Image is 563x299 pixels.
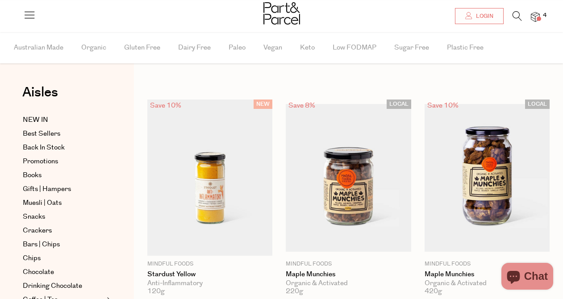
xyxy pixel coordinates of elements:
[531,12,540,21] a: 4
[23,225,52,236] span: Crackers
[23,225,104,236] a: Crackers
[286,104,411,252] img: Maple Munchies
[286,279,411,287] div: Organic & Activated
[300,32,315,63] span: Keto
[23,253,104,264] a: Chips
[525,100,550,109] span: LOCAL
[394,32,429,63] span: Sugar Free
[425,287,442,295] span: 420g
[23,184,104,195] a: Gifts | Hampers
[23,129,104,139] a: Best Sellers
[447,32,484,63] span: Plastic Free
[425,279,550,287] div: Organic & Activated
[455,8,504,24] a: Login
[178,32,211,63] span: Dairy Free
[23,198,62,208] span: Muesli | Oats
[23,212,45,222] span: Snacks
[425,260,550,268] p: Mindful Foods
[22,86,58,108] a: Aisles
[23,156,58,167] span: Promotions
[23,281,82,291] span: Drinking Chocolate
[147,287,165,295] span: 120g
[23,170,42,181] span: Books
[425,104,550,252] img: Maple Munchies
[147,260,272,268] p: Mindful Foods
[23,212,104,222] a: Snacks
[387,100,411,109] span: LOCAL
[23,115,48,125] span: NEW IN
[263,32,282,63] span: Vegan
[425,100,461,112] div: Save 10%
[23,267,104,278] a: Chocolate
[23,267,54,278] span: Chocolate
[229,32,246,63] span: Paleo
[23,115,104,125] a: NEW IN
[147,279,272,287] div: Anti-Inflammatory
[23,142,104,153] a: Back In Stock
[286,100,318,112] div: Save 8%
[23,253,41,264] span: Chips
[23,198,104,208] a: Muesli | Oats
[499,263,556,292] inbox-online-store-chat: Shopify online store chat
[23,239,60,250] span: Bars | Chips
[333,32,376,63] span: Low FODMAP
[286,270,411,278] a: Maple Munchies
[23,184,71,195] span: Gifts | Hampers
[23,239,104,250] a: Bars | Chips
[425,270,550,278] a: Maple Munchies
[263,2,300,25] img: Part&Parcel
[254,100,272,109] span: NEW
[474,12,493,20] span: Login
[23,142,65,153] span: Back In Stock
[541,12,549,20] span: 4
[23,170,104,181] a: Books
[124,32,160,63] span: Gluten Free
[286,260,411,268] p: Mindful Foods
[286,287,303,295] span: 220g
[14,32,63,63] span: Australian Made
[23,129,60,139] span: Best Sellers
[81,32,106,63] span: Organic
[23,156,104,167] a: Promotions
[147,270,272,278] a: Stardust Yellow
[147,100,272,256] img: Stardust Yellow
[23,281,104,291] a: Drinking Chocolate
[147,100,184,112] div: Save 10%
[22,83,58,102] span: Aisles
